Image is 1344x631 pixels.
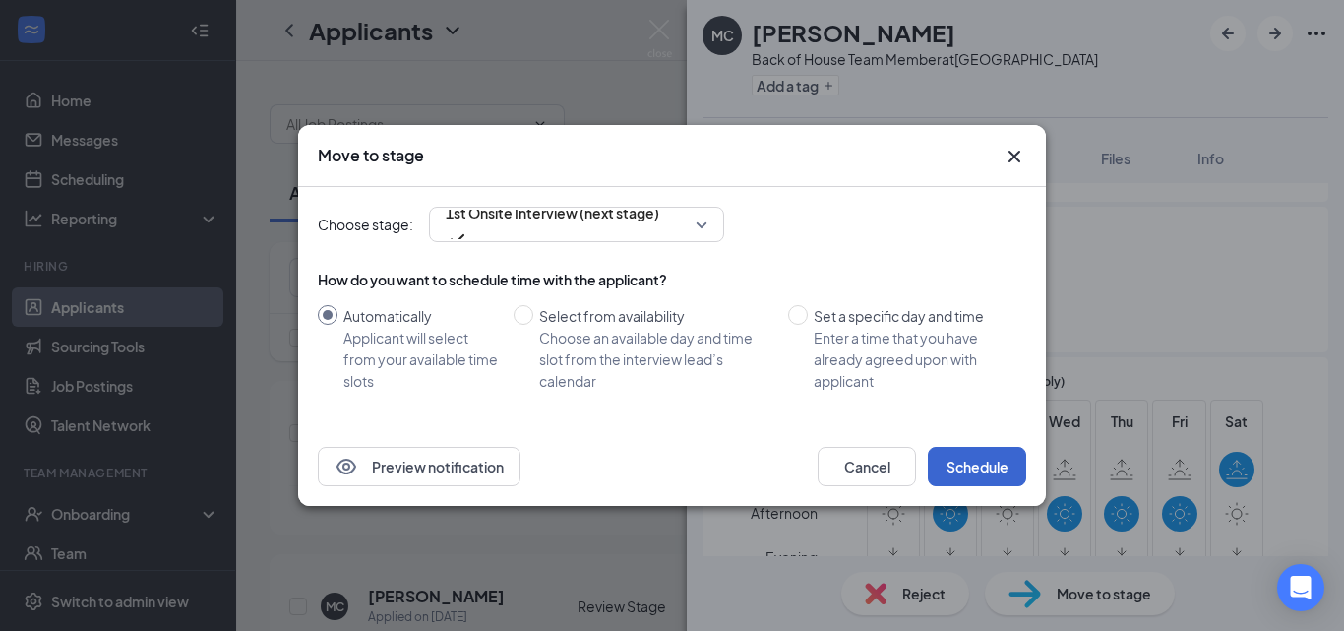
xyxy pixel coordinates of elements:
button: Schedule [928,447,1026,486]
button: EyePreview notification [318,447,520,486]
div: Select from availability [539,305,772,327]
div: Set a specific day and time [814,305,1010,327]
svg: Checkmark [446,227,469,251]
div: Open Intercom Messenger [1277,564,1324,611]
div: Applicant will select from your available time slots [343,327,498,392]
span: 1st Onsite Interview (next stage) [446,198,659,227]
svg: Eye [335,455,358,478]
div: Choose an available day and time slot from the interview lead’s calendar [539,327,772,392]
button: Cancel [818,447,916,486]
div: How do you want to schedule time with the applicant? [318,270,1026,289]
h3: Move to stage [318,145,424,166]
svg: Cross [1003,145,1026,168]
div: Automatically [343,305,498,327]
button: Close [1003,145,1026,168]
span: Choose stage: [318,214,413,235]
div: Enter a time that you have already agreed upon with applicant [814,327,1010,392]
